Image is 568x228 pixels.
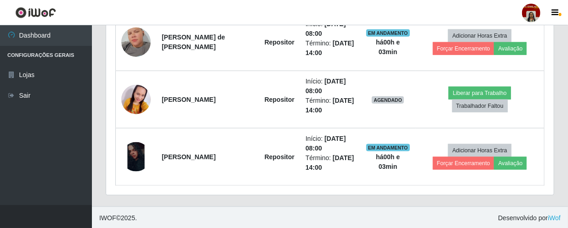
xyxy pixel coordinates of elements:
[265,39,295,46] strong: Repositor
[498,213,561,223] span: Desenvolvido por
[306,96,355,115] li: Término:
[121,68,151,130] img: 1722642287438.jpeg
[162,33,225,50] strong: [PERSON_NAME] de [PERSON_NAME]
[433,42,494,55] button: Forçar Encerramento
[162,153,216,161] strong: [PERSON_NAME]
[548,214,561,222] a: iWof
[452,100,508,112] button: Trabalhador Faltou
[99,213,137,223] span: © 2025 .
[448,144,511,157] button: Adicionar Horas Extra
[162,96,216,103] strong: [PERSON_NAME]
[449,87,511,100] button: Liberar para Trabalho
[121,142,151,172] img: 1704829522631.jpeg
[306,19,355,39] li: Início:
[306,39,355,58] li: Término:
[265,153,295,161] strong: Repositor
[121,16,151,68] img: 1700947243777.jpeg
[306,78,346,95] time: [DATE] 08:00
[372,96,404,104] span: AGENDADO
[494,42,527,55] button: Avaliação
[306,134,355,153] li: Início:
[306,135,346,152] time: [DATE] 08:00
[433,157,494,170] button: Forçar Encerramento
[448,29,511,42] button: Adicionar Horas Extra
[306,153,355,172] li: Término:
[366,29,410,37] span: EM ANDAMENTO
[376,153,400,170] strong: há 00 h e 03 min
[99,214,116,222] span: IWOF
[376,39,400,56] strong: há 00 h e 03 min
[306,77,355,96] li: Início:
[265,96,295,103] strong: Repositor
[15,7,56,18] img: CoreUI Logo
[494,157,527,170] button: Avaliação
[366,144,410,151] span: EM ANDAMENTO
